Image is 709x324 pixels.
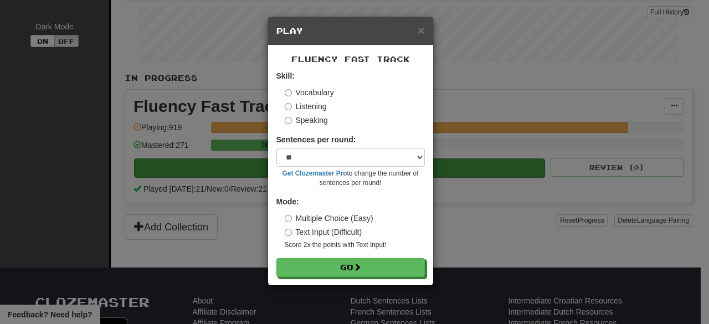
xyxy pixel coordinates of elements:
[276,197,299,206] strong: Mode:
[418,24,424,37] span: ×
[282,169,347,177] a: Get Clozemaster Pro
[418,24,424,36] button: Close
[285,89,292,96] input: Vocabulary
[276,258,425,277] button: Go
[276,25,425,37] h5: Play
[291,54,410,64] span: Fluency Fast Track
[285,213,373,224] label: Multiple Choice (Easy)
[285,240,425,250] small: Score 2x the points with Text Input !
[276,169,425,188] small: to change the number of sentences per round!
[276,71,295,80] strong: Skill:
[285,215,292,222] input: Multiple Choice (Easy)
[285,227,362,238] label: Text Input (Difficult)
[276,134,356,145] label: Sentences per round:
[285,101,327,112] label: Listening
[285,103,292,110] input: Listening
[285,87,334,98] label: Vocabulary
[285,117,292,124] input: Speaking
[285,229,292,236] input: Text Input (Difficult)
[285,115,328,126] label: Speaking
